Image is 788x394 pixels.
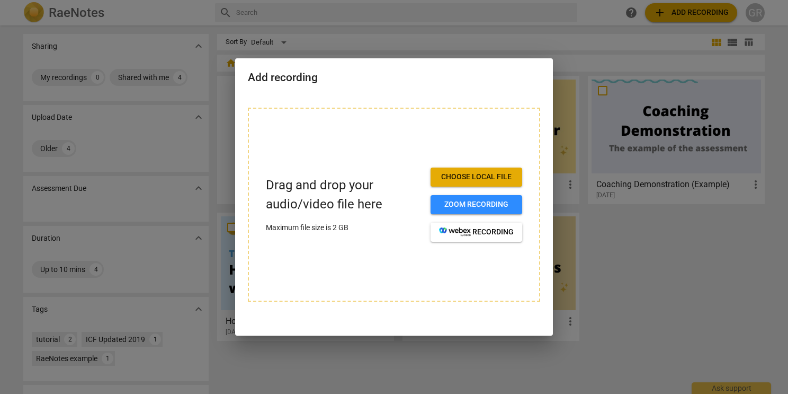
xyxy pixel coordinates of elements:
button: Zoom recording [431,195,522,214]
span: Zoom recording [439,199,514,210]
span: Choose local file [439,172,514,182]
p: Drag and drop your audio/video file here [266,176,422,213]
h2: Add recording [248,71,540,84]
button: recording [431,223,522,242]
button: Choose local file [431,168,522,187]
p: Maximum file size is 2 GB [266,222,422,233]
span: recording [439,227,514,238]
